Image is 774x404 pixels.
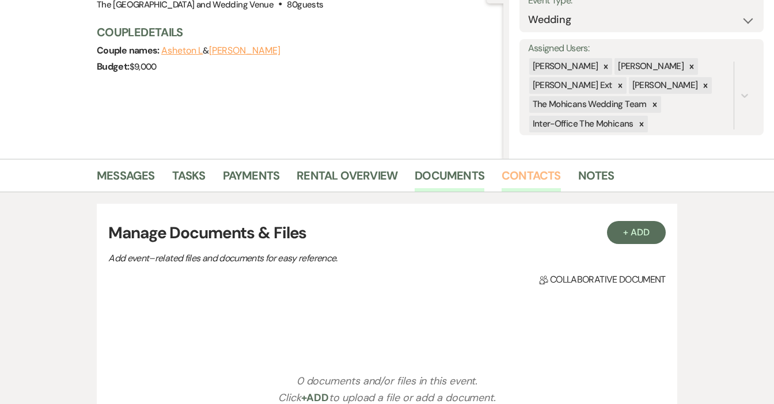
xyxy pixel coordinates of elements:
a: Rental Overview [297,166,397,192]
span: Budget: [97,60,130,73]
a: Tasks [172,166,206,192]
p: Add event–related files and documents for easy reference. [108,251,511,266]
button: Asheton L [161,46,203,55]
div: [PERSON_NAME] [529,58,600,75]
div: The Mohicans Wedding Team [529,96,648,113]
a: Documents [415,166,484,192]
a: Messages [97,166,155,192]
span: Collaborative document [539,273,666,287]
div: Inter-Office The Mohicans [529,116,635,132]
label: Assigned Users: [528,40,755,57]
span: Couple names: [97,44,161,56]
span: $9,000 [130,61,157,73]
h3: Couple Details [97,24,492,40]
a: Contacts [502,166,561,192]
a: Payments [223,166,280,192]
span: & [161,45,280,56]
div: [PERSON_NAME] [614,58,685,75]
button: + Add [607,221,666,244]
h3: Manage Documents & Files [108,221,666,245]
div: [PERSON_NAME] [629,77,700,94]
p: 0 documents and/or files in this event. [297,373,478,390]
button: [PERSON_NAME] [209,46,280,55]
div: [PERSON_NAME] Ext [529,77,614,94]
a: Notes [578,166,614,192]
